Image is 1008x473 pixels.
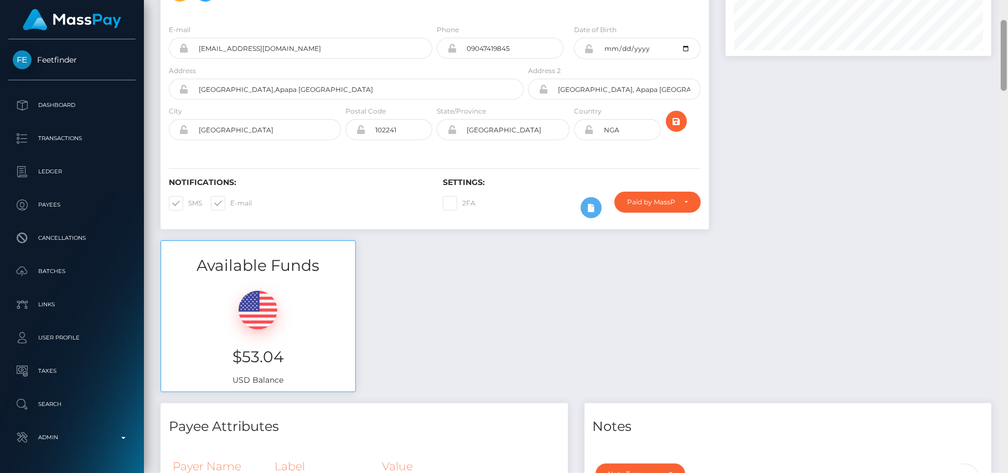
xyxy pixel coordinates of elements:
[169,417,560,436] h4: Payee Attributes
[8,91,136,119] a: Dashboard
[13,130,131,147] p: Transactions
[593,417,984,436] h4: Notes
[169,196,202,210] label: SMS
[169,66,196,76] label: Address
[13,396,131,413] p: Search
[8,390,136,418] a: Search
[169,346,347,368] h3: $53.04
[614,192,701,213] button: Paid by MassPay
[443,196,475,210] label: 2FA
[8,125,136,152] a: Transactions
[443,178,700,187] h6: Settings:
[8,357,136,385] a: Taxes
[8,224,136,252] a: Cancellations
[437,106,486,116] label: State/Province
[13,197,131,213] p: Payees
[13,263,131,280] p: Batches
[13,296,131,313] p: Links
[239,291,277,330] img: USD.png
[627,198,675,207] div: Paid by MassPay
[528,66,561,76] label: Address 2
[8,158,136,186] a: Ledger
[169,178,426,187] h6: Notifications:
[13,163,131,180] p: Ledger
[13,429,131,446] p: Admin
[13,230,131,246] p: Cancellations
[161,277,355,392] div: USD Balance
[574,25,617,35] label: Date of Birth
[13,50,32,69] img: Feetfinder
[13,97,131,114] p: Dashboard
[8,291,136,318] a: Links
[169,106,182,116] label: City
[8,191,136,219] a: Payees
[211,196,252,210] label: E-mail
[169,25,190,35] label: E-mail
[8,258,136,285] a: Batches
[13,330,131,346] p: User Profile
[437,25,459,35] label: Phone
[23,9,121,30] img: MassPay Logo
[345,106,386,116] label: Postal Code
[8,324,136,352] a: User Profile
[161,255,355,276] h3: Available Funds
[13,363,131,379] p: Taxes
[8,424,136,451] a: Admin
[574,106,602,116] label: Country
[8,55,136,65] span: Feetfinder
